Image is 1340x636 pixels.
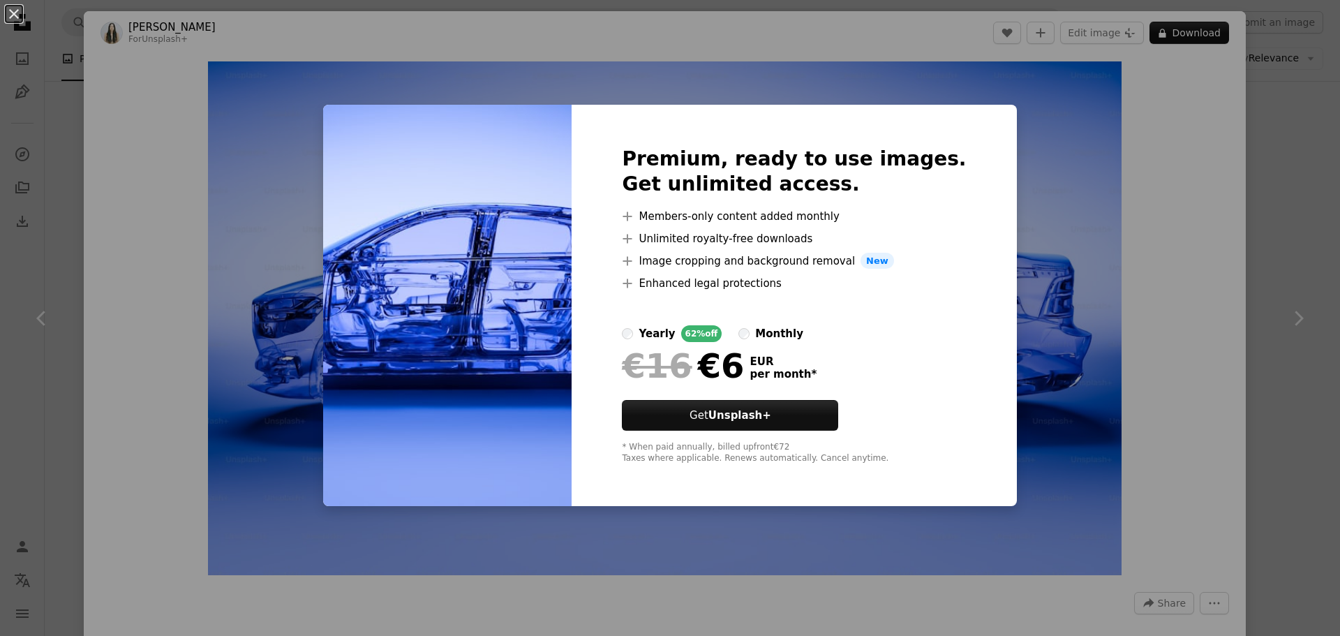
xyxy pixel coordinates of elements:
[622,230,966,247] li: Unlimited royalty-free downloads
[738,328,750,339] input: monthly
[681,325,722,342] div: 62% off
[622,400,838,431] button: GetUnsplash+
[755,325,803,342] div: monthly
[622,328,633,339] input: yearly62%off
[323,105,572,507] img: premium_photo-1737597230774-db90d2539f79
[622,275,966,292] li: Enhanced legal protections
[708,409,771,422] strong: Unsplash+
[622,348,692,384] span: €16
[622,253,966,269] li: Image cropping and background removal
[750,368,817,380] span: per month *
[622,147,966,197] h2: Premium, ready to use images. Get unlimited access.
[861,253,894,269] span: New
[750,355,817,368] span: EUR
[622,442,966,464] div: * When paid annually, billed upfront €72 Taxes where applicable. Renews automatically. Cancel any...
[622,348,744,384] div: €6
[639,325,675,342] div: yearly
[622,208,966,225] li: Members-only content added monthly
